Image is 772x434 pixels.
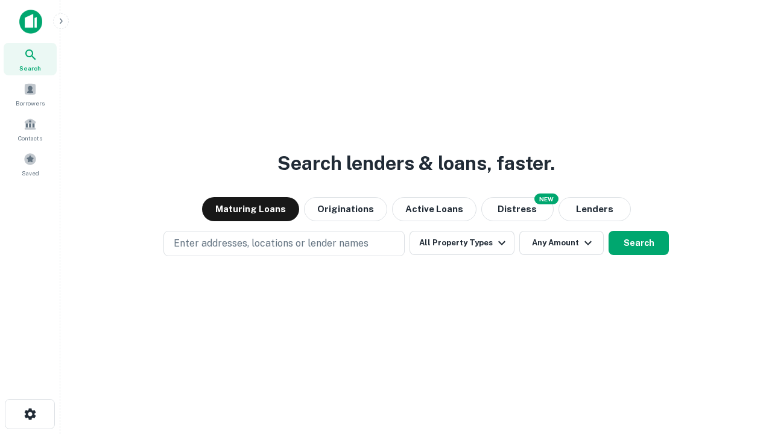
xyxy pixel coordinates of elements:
[163,231,405,256] button: Enter addresses, locations or lender names
[4,148,57,180] a: Saved
[4,43,57,75] a: Search
[19,63,41,73] span: Search
[202,197,299,221] button: Maturing Loans
[304,197,387,221] button: Originations
[4,113,57,145] a: Contacts
[16,98,45,108] span: Borrowers
[410,231,514,255] button: All Property Types
[277,149,555,178] h3: Search lenders & loans, faster.
[712,338,772,395] iframe: Chat Widget
[609,231,669,255] button: Search
[519,231,604,255] button: Any Amount
[174,236,369,251] p: Enter addresses, locations or lender names
[558,197,631,221] button: Lenders
[4,78,57,110] a: Borrowers
[18,133,42,143] span: Contacts
[534,193,558,204] div: NEW
[19,10,42,34] img: capitalize-icon.png
[22,168,39,178] span: Saved
[392,197,476,221] button: Active Loans
[481,197,554,221] button: Search distressed loans with lien and other non-mortgage details.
